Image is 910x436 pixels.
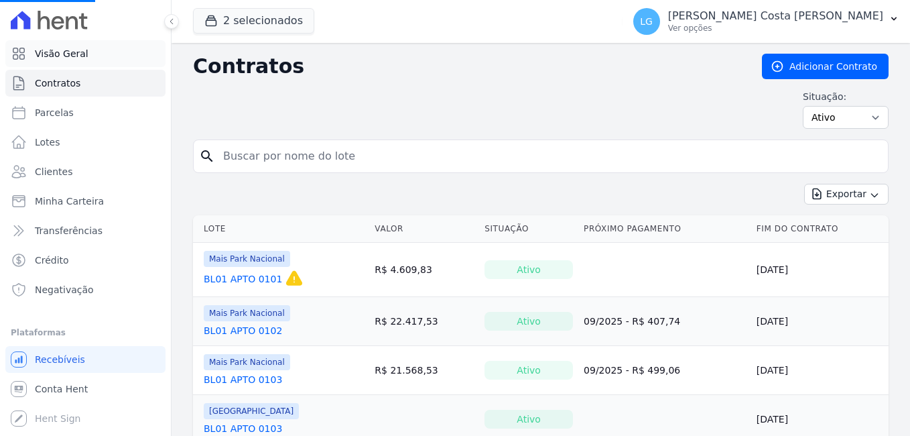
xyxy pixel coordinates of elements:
span: Clientes [35,165,72,178]
a: Clientes [5,158,166,185]
td: [DATE] [751,243,889,297]
a: Visão Geral [5,40,166,67]
span: Crédito [35,254,69,267]
span: Parcelas [35,106,74,119]
input: Buscar por nome do lote [215,143,883,170]
a: BL01 APTO 0102 [204,324,282,337]
span: Visão Geral [35,47,88,60]
a: Adicionar Contrato [762,54,889,79]
span: Recebíveis [35,353,85,366]
span: Conta Hent [35,382,88,396]
p: Ver opções [668,23,883,34]
a: Crédito [5,247,166,274]
a: BL01 APTO 0103 [204,373,282,386]
th: Situação [479,215,578,243]
a: Lotes [5,129,166,156]
th: Lote [193,215,369,243]
td: R$ 4.609,83 [369,243,479,297]
a: Transferências [5,217,166,244]
div: Ativo [484,361,573,380]
span: LG [640,17,653,26]
span: Minha Carteira [35,195,104,208]
span: Transferências [35,224,103,237]
div: Ativo [484,260,573,279]
span: Contratos [35,76,80,90]
span: Negativação [35,283,94,296]
a: Minha Carteira [5,188,166,215]
a: Contratos [5,70,166,97]
a: 09/2025 - R$ 407,74 [584,316,680,327]
a: Parcelas [5,99,166,126]
div: Plataformas [11,325,160,341]
label: Situação: [803,90,889,103]
td: [DATE] [751,297,889,346]
div: Ativo [484,410,573,429]
a: BL01 APTO 0103 [204,422,282,435]
th: Valor [369,215,479,243]
a: Recebíveis [5,346,166,373]
span: Mais Park Nacional [204,305,290,321]
i: search [199,148,215,164]
a: Conta Hent [5,376,166,402]
div: Ativo [484,312,573,331]
p: [PERSON_NAME] Costa [PERSON_NAME] [668,9,883,23]
button: Exportar [804,184,889,205]
td: R$ 21.568,53 [369,346,479,395]
span: Mais Park Nacional [204,354,290,370]
td: [DATE] [751,346,889,395]
span: Lotes [35,135,60,149]
span: [GEOGRAPHIC_DATA] [204,403,299,419]
td: R$ 22.417,53 [369,297,479,346]
span: Mais Park Nacional [204,251,290,267]
button: 2 selecionados [193,8,314,34]
th: Próximo Pagamento [578,215,751,243]
button: LG [PERSON_NAME] Costa [PERSON_NAME] Ver opções [623,3,910,40]
a: 09/2025 - R$ 499,06 [584,365,680,376]
a: Negativação [5,276,166,303]
a: BL01 APTO 0101 [204,272,282,286]
th: Fim do Contrato [751,215,889,243]
h2: Contratos [193,54,740,78]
